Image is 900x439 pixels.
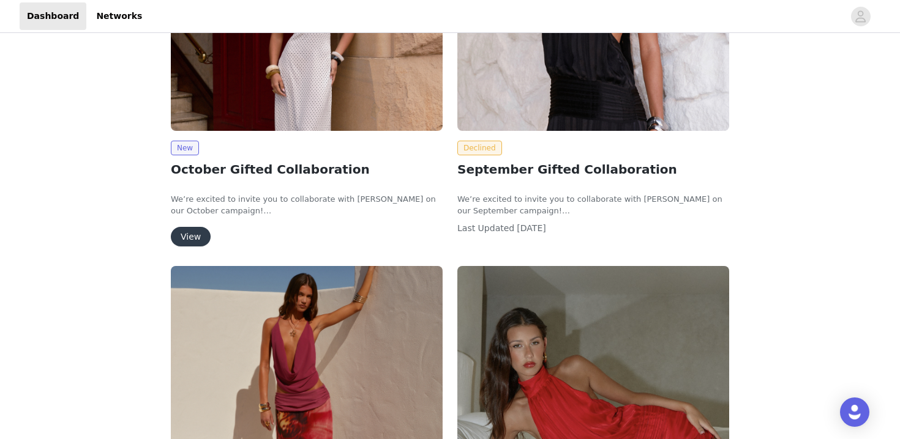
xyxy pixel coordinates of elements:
[20,2,86,30] a: Dashboard
[457,160,729,179] h2: September Gifted Collaboration
[171,141,199,155] span: New
[517,223,546,233] span: [DATE]
[171,193,443,217] p: We’re excited to invite you to collaborate with [PERSON_NAME] on our October campaign!
[89,2,149,30] a: Networks
[457,141,502,155] span: Declined
[171,160,443,179] h2: October Gifted Collaboration
[171,232,211,242] a: View
[457,223,514,233] span: Last Updated
[855,7,866,26] div: avatar
[457,193,729,217] p: We’re excited to invite you to collaborate with [PERSON_NAME] on our September campaign!
[840,397,869,427] div: Open Intercom Messenger
[171,227,211,246] button: View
